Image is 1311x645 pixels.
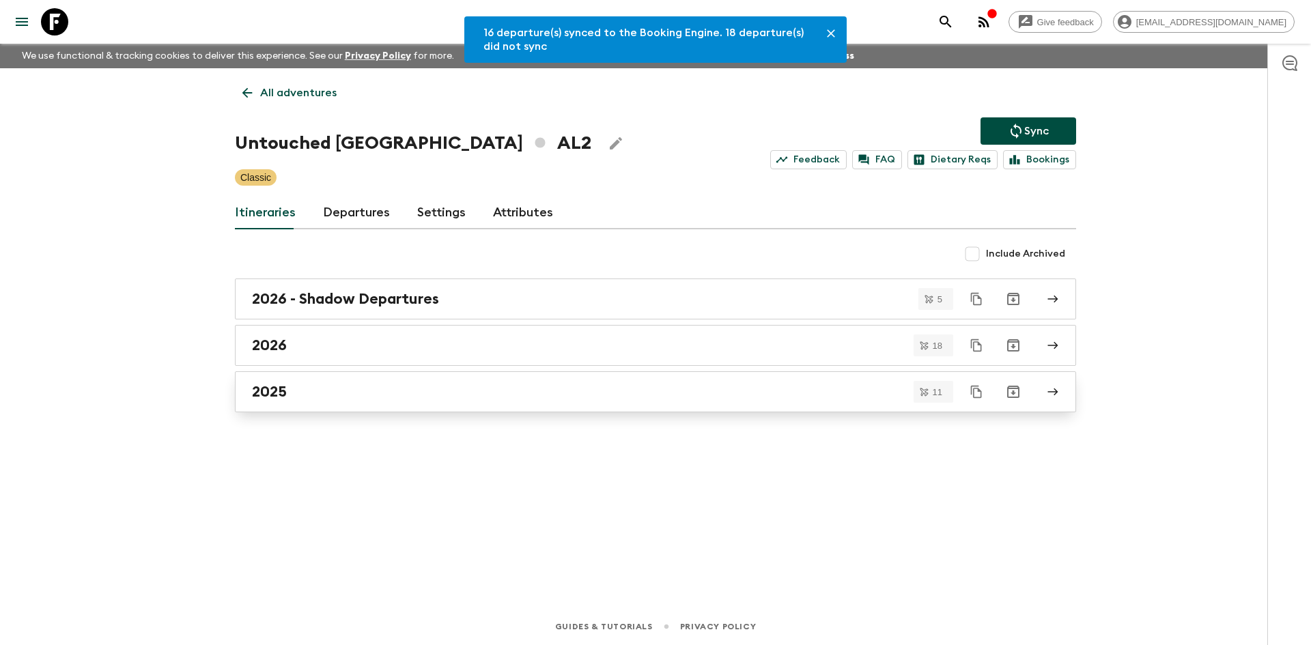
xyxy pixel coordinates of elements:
[235,130,591,157] h1: Untouched [GEOGRAPHIC_DATA] AL2
[1113,11,1295,33] div: [EMAIL_ADDRESS][DOMAIN_NAME]
[235,325,1076,366] a: 2026
[1000,378,1027,405] button: Archive
[932,8,959,35] button: search adventures
[252,383,287,401] h2: 2025
[925,388,950,397] span: 11
[235,371,1076,412] a: 2025
[1129,17,1294,27] span: [EMAIL_ADDRESS][DOMAIN_NAME]
[1009,11,1102,33] a: Give feedback
[964,333,989,358] button: Duplicate
[252,336,287,354] h2: 2026
[981,117,1076,145] button: Sync adventure departures to the booking engine
[821,23,841,44] button: Close
[964,379,989,404] button: Duplicate
[252,290,439,308] h2: 2026 - Shadow Departures
[235,197,296,229] a: Itineraries
[1024,123,1049,139] p: Sync
[8,8,36,35] button: menu
[16,44,460,68] p: We use functional & tracking cookies to deliver this experience. See our for more.
[680,619,756,634] a: Privacy Policy
[240,171,271,184] p: Classic
[907,150,998,169] a: Dietary Reqs
[925,341,950,350] span: 18
[986,247,1065,261] span: Include Archived
[235,79,344,106] a: All adventures
[260,85,337,101] p: All adventures
[602,130,630,157] button: Edit Adventure Title
[770,150,847,169] a: Feedback
[964,287,989,311] button: Duplicate
[323,197,390,229] a: Departures
[493,197,553,229] a: Attributes
[1030,17,1101,27] span: Give feedback
[483,20,810,59] div: 16 departure(s) synced to the Booking Engine. 18 departure(s) did not sync
[345,51,411,61] a: Privacy Policy
[929,295,950,304] span: 5
[417,197,466,229] a: Settings
[1003,150,1076,169] a: Bookings
[555,619,653,634] a: Guides & Tutorials
[1000,285,1027,313] button: Archive
[852,150,902,169] a: FAQ
[235,278,1076,319] a: 2026 - Shadow Departures
[1000,332,1027,359] button: Archive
